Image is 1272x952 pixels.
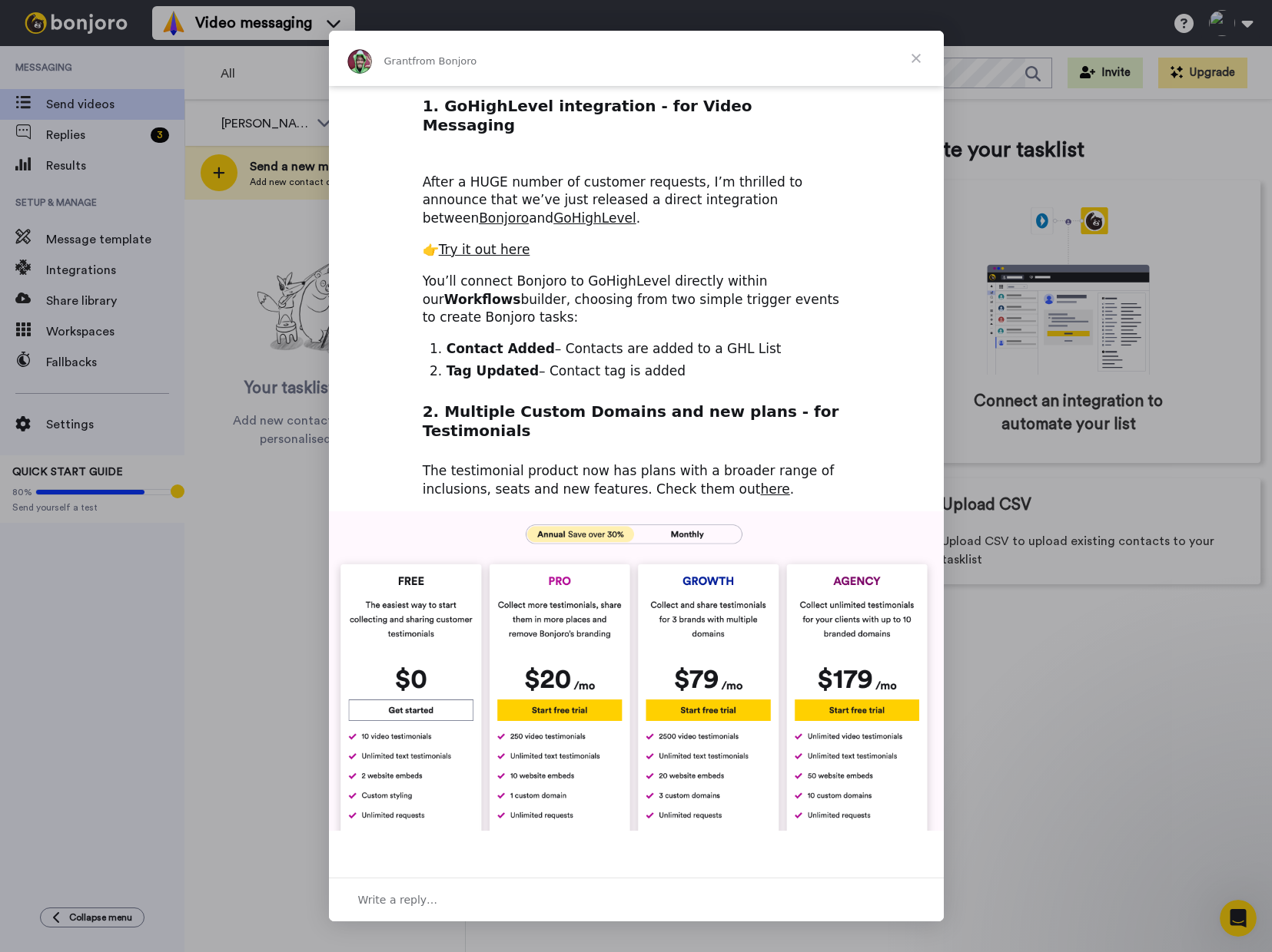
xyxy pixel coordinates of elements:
b: Contact Added [447,341,555,356]
h2: 2. Multiple Custom Domains and new plans - for Testimonials [423,402,850,449]
div: Open conversation and reply [329,878,944,921]
span: Close [888,31,944,86]
a: Try it out here [439,242,530,257]
div: After a HUGE number of customer requests, I’m thrilled to announce that we’ve just released a dir... [423,155,850,228]
a: here [760,481,789,497]
a: Bonjoro [479,210,529,226]
div: 👉 [423,241,850,259]
li: – Contacts are added to a GHL List [447,340,850,359]
b: Workflows [444,292,521,307]
h2: 1. GoHighLevel integration - for Video Messaging [423,96,850,144]
div: You’ll connect Bonjoro to GoHighLevel directly within our builder, choosing from two simple trigg... [423,273,850,327]
img: Profile image for Grant [347,49,372,74]
li: – Contact tag is added [447,362,850,381]
span: from Bonjoro [412,55,477,67]
span: Write a reply… [358,890,438,910]
a: GoHighLevel [553,210,636,226]
div: The testimonial product now has plans with a broader range of inclusions, seats and new features.... [423,462,850,499]
b: Tag Updated [447,363,539,378]
span: Grant [384,55,413,67]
